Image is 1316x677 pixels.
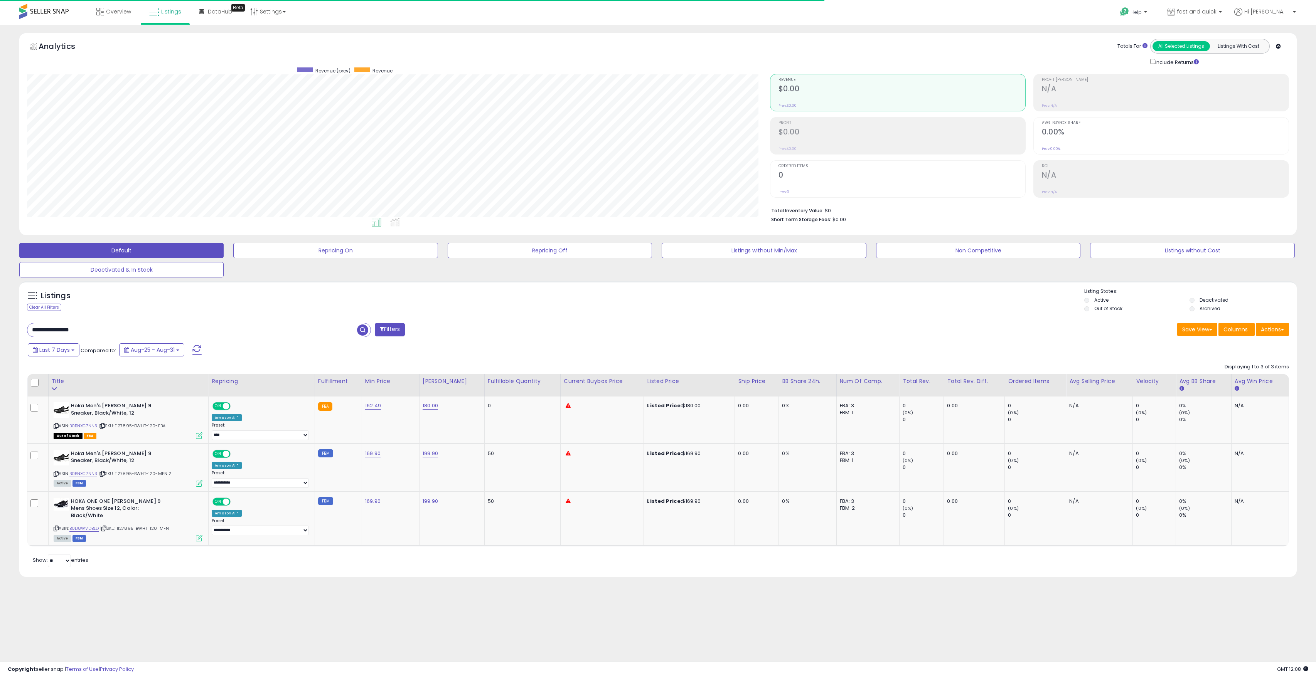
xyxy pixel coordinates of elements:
h2: N/A [1042,171,1289,181]
div: 0 [1008,450,1066,457]
div: 0.00 [738,498,773,505]
small: Prev: 0 [778,190,789,194]
div: 0% [782,450,830,457]
i: Get Help [1120,7,1129,17]
button: Repricing On [233,243,438,258]
span: Help [1131,9,1142,15]
div: 0 [903,402,944,409]
h2: 0 [778,171,1025,181]
div: ASIN: [54,498,203,541]
div: 0% [1179,498,1231,505]
div: 50 [488,498,554,505]
div: N/A [1235,450,1283,457]
span: FBM [72,480,86,487]
button: Non Competitive [876,243,1080,258]
span: Avg. Buybox Share [1042,121,1289,125]
div: 0 [903,450,944,457]
div: 0 [903,498,944,505]
span: Aug-25 - Aug-31 [131,346,175,354]
span: ON [213,403,223,410]
button: Listings without Min/Max [662,243,866,258]
div: Avg Selling Price [1069,377,1129,385]
button: All Selected Listings [1153,41,1210,51]
button: Actions [1256,323,1289,336]
h2: 0.00% [1042,128,1289,138]
div: 0 [1008,402,1066,409]
p: Listing States: [1084,288,1297,295]
div: Listed Price [647,377,731,385]
div: 0 [903,464,944,471]
a: B0D8WVDBLD [69,525,99,532]
label: Archived [1200,305,1220,312]
span: Profit [778,121,1025,125]
div: 0% [782,498,830,505]
div: 50 [488,450,554,457]
small: FBA [318,402,332,411]
div: N/A [1069,450,1127,457]
div: FBM: 1 [840,409,894,416]
div: N/A [1069,498,1127,505]
span: Hi [PERSON_NAME] [1244,8,1291,15]
button: Last 7 Days [28,343,79,356]
span: ON [213,450,223,457]
img: 41qYn7xC1vL._SL40_.jpg [54,498,69,511]
small: (0%) [1179,457,1190,464]
div: 0 [1008,416,1066,423]
div: Avg BB Share [1179,377,1228,385]
span: Profit [PERSON_NAME] [1042,78,1289,82]
small: (0%) [1008,410,1019,416]
label: Active [1094,297,1109,303]
div: N/A [1235,402,1283,409]
button: Default [19,243,224,258]
button: Deactivated & In Stock [19,262,224,277]
div: 0.00 [738,450,773,457]
div: 0.00 [738,402,773,409]
b: HOKA ONE ONE [PERSON_NAME] 9 Mens Shoes Size 12, Color: Black/White [71,498,165,521]
b: Listed Price: [647,497,682,505]
div: [PERSON_NAME] [423,377,481,385]
div: Preset: [212,423,309,440]
b: Hoka Men's [PERSON_NAME] 9 Sneaker, Black/White, 12 [71,450,165,466]
b: Listed Price: [647,402,682,409]
span: All listings currently available for purchase on Amazon [54,535,71,542]
div: Ship Price [738,377,775,385]
span: OFF [229,450,242,457]
h2: N/A [1042,84,1289,95]
div: 0% [1179,450,1231,457]
h5: Listings [41,291,71,301]
b: Short Term Storage Fees: [771,216,831,223]
div: Clear All Filters [27,304,61,311]
label: Out of Stock [1094,305,1122,312]
img: 31ubPTb8W8L._SL40_.jpg [54,402,69,418]
span: ON [213,498,223,505]
a: 199.90 [423,497,438,505]
small: Prev: $0.00 [778,103,797,108]
div: BB Share 24h. [782,377,833,385]
a: Hi [PERSON_NAME] [1234,8,1296,25]
a: 169.90 [365,450,381,457]
small: Prev: N/A [1042,103,1057,108]
span: Columns [1223,326,1248,333]
small: (0%) [903,505,913,511]
div: 0 [1136,402,1176,409]
label: Deactivated [1200,297,1228,303]
div: Title [52,377,206,385]
b: Total Inventory Value: [771,207,824,214]
div: 0 [1136,450,1176,457]
span: | SKU: 1127895-BWHT-120-MFN [100,525,169,531]
span: Listings [161,8,181,15]
small: (0%) [1008,505,1019,511]
h5: Analytics [39,41,90,54]
button: Repricing Off [448,243,652,258]
a: 162.49 [365,402,381,410]
span: All listings that are currently out of stock and unavailable for purchase on Amazon [54,433,83,439]
small: (0%) [1136,505,1147,511]
span: Revenue (prev) [315,67,350,74]
span: All listings currently available for purchase on Amazon [54,480,71,487]
span: OFF [229,498,242,505]
b: Listed Price: [647,450,682,457]
div: 0% [1179,464,1231,471]
div: Total Rev. [903,377,940,385]
small: Prev: $0.00 [778,146,797,151]
div: 0% [782,402,830,409]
